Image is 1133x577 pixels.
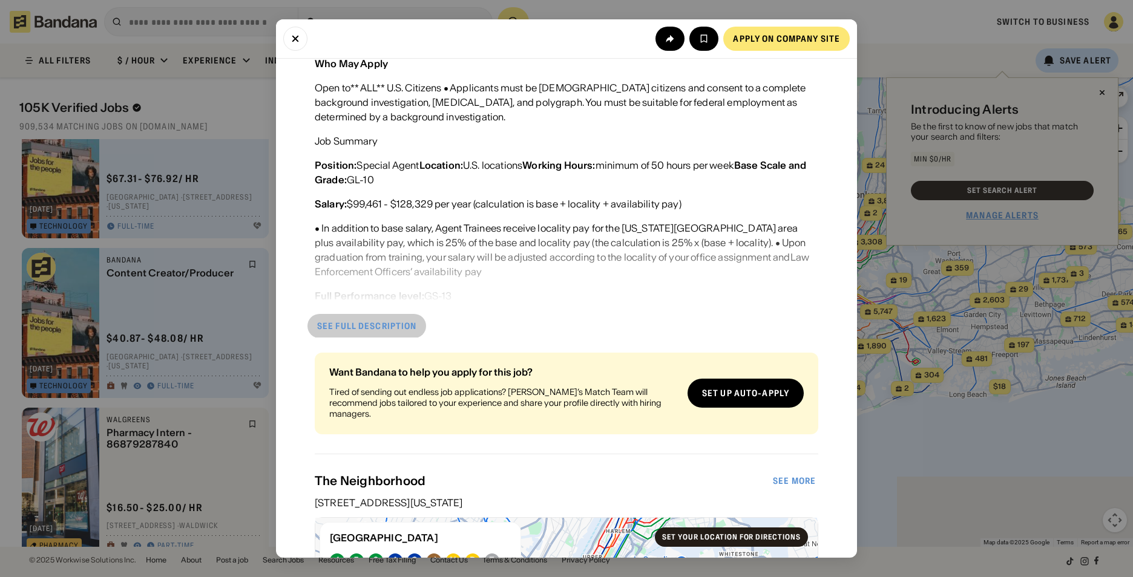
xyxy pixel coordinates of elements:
[317,322,416,330] div: See full description
[315,57,388,70] div: Who May Apply
[489,555,494,566] div: Z
[315,159,356,171] div: Position:
[315,221,818,279] div: • In addition to base salary, Agent Trainees receive locality pay for the [US_STATE][GEOGRAPHIC_D...
[315,198,347,210] div: Salary:
[315,474,770,488] div: The Neighborhood
[411,555,418,566] div: C
[733,34,840,43] div: Apply on company site
[315,288,452,303] div: GS-13
[315,197,681,211] div: $99,461 - $128,329 per year (calculation is base + locality + availability pay)
[334,555,340,566] div: 4
[470,555,476,566] div: R
[662,533,801,541] div: Set your location for directions
[315,80,818,124] div: Open to** ALL** U.S. Citizens • Applicants must be [DEMOGRAPHIC_DATA] citizens and consent to a c...
[315,158,818,187] div: Special Agent U.S. locations minimum of 50 hours per week GL-10
[373,555,378,566] div: 6
[773,477,816,485] div: See more
[392,555,398,566] div: A
[432,555,436,566] div: J
[329,367,678,377] div: Want Bandana to help you apply for this job?
[315,290,424,302] div: Full Performance level:
[330,532,511,544] div: [GEOGRAPHIC_DATA]
[329,386,678,420] div: Tired of sending out endless job applications? [PERSON_NAME]’s Match Team will recommend jobs tai...
[522,159,595,171] div: Working Hours:
[702,389,789,397] div: Set up auto-apply
[315,134,378,148] div: Job Summary
[315,498,818,507] div: [STREET_ADDRESS][US_STATE]
[450,555,456,566] div: N
[419,159,463,171] div: Location:
[353,555,359,566] div: 5
[283,27,307,51] button: Close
